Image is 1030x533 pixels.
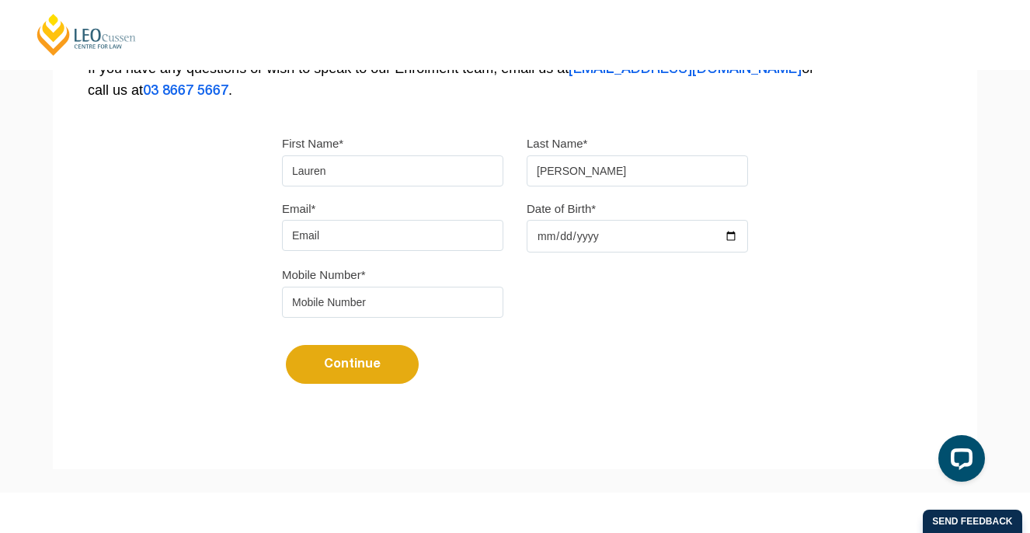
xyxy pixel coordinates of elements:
[282,155,503,186] input: First name
[286,345,419,384] button: Continue
[926,429,991,494] iframe: LiveChat chat widget
[282,136,343,152] label: First Name*
[143,85,228,97] a: 03 8667 5667
[527,155,748,186] input: Last name
[282,267,366,283] label: Mobile Number*
[35,12,138,57] a: [PERSON_NAME] Centre for Law
[527,201,596,217] label: Date of Birth*
[282,287,503,318] input: Mobile Number
[282,201,315,217] label: Email*
[282,220,503,251] input: Email
[527,136,587,152] label: Last Name*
